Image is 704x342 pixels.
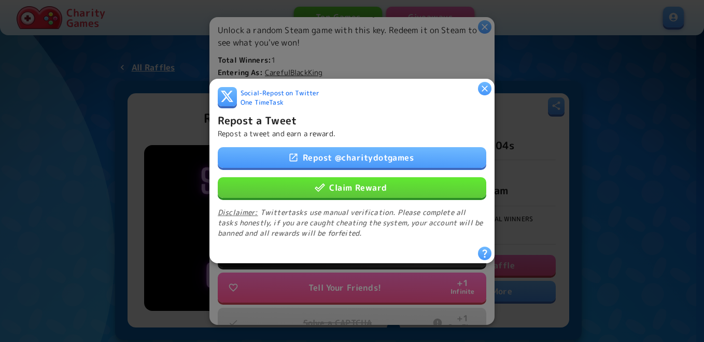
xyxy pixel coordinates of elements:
p: Twitter tasks use manual verification. Please complete all tasks honestly, if you are caught chea... [218,207,486,238]
button: Claim Reward [218,177,486,198]
h6: Repost a Tweet [218,112,297,129]
u: Disclaimer: [218,207,258,217]
span: Social - Repost on Twitter [241,89,320,98]
span: One Time Task [241,98,284,108]
a: Repost @charitydotgames [218,147,486,168]
p: Repost a tweet and earn a reward. [218,129,335,139]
